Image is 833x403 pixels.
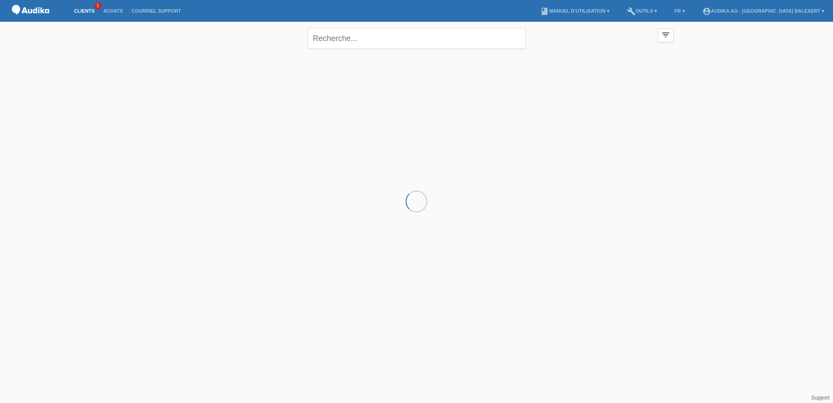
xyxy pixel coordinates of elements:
i: build [627,7,636,16]
a: Support [811,395,830,401]
a: Achats [99,8,127,14]
span: 1 [95,2,102,10]
a: POS — MF Group [9,17,52,24]
a: bookManuel d’utilisation ▾ [536,8,613,14]
a: Courriel Support [127,8,185,14]
a: buildOutils ▾ [623,8,661,14]
i: account_circle [702,7,711,16]
a: FR ▾ [670,8,689,14]
a: account_circleAudika AG - [GEOGRAPHIC_DATA] Balexert ▾ [698,8,829,14]
i: filter_list [661,30,670,40]
a: Clients [70,8,99,14]
i: book [540,7,549,16]
input: Recherche... [308,28,525,49]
